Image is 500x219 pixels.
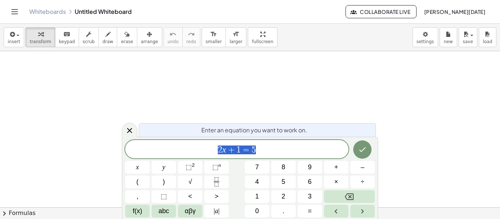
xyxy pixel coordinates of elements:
span: ⬚ [186,163,192,171]
button: keyboardkeypad [55,27,79,47]
span: save [463,39,473,44]
button: format_sizesmaller [202,27,226,47]
span: larger [230,39,242,44]
button: 8 [271,161,296,174]
span: = [308,206,312,216]
button: Placeholder [152,190,176,203]
button: , [125,190,150,203]
button: draw [98,27,117,47]
span: 6 [308,177,311,187]
span: fullscreen [252,39,273,44]
button: Right arrow [350,205,375,218]
button: 7 [245,161,269,174]
button: Square root [178,175,202,188]
span: 5 [281,177,285,187]
span: > [214,192,219,201]
span: redo [186,39,196,44]
button: [PERSON_NAME][DATE] [418,5,491,18]
button: Minus [350,161,375,174]
span: ÷ [361,177,365,187]
span: Enter an equation you want to work on. [201,126,307,135]
button: Left arrow [324,205,348,218]
span: arrange [141,39,158,44]
span: ⬚ [212,163,219,171]
i: undo [169,30,176,39]
button: Collaborate Live [346,5,417,18]
button: fullscreen [248,27,277,47]
span: scrub [83,39,95,44]
span: f(x) [133,206,142,216]
button: Absolute value [204,205,229,218]
span: new [444,39,453,44]
span: y [163,162,165,172]
button: undoundo [164,27,183,47]
span: keypad [59,39,75,44]
span: ( [137,177,139,187]
span: x [136,162,139,172]
sup: n [219,162,221,168]
span: draw [102,39,113,44]
span: 4 [255,177,259,187]
sup: 2 [192,162,195,168]
i: keyboard [63,30,70,39]
span: undo [168,39,179,44]
button: transform [26,27,55,47]
button: format_sizelarger [225,27,246,47]
span: Collaborate Live [352,8,410,15]
button: Alphabet [152,205,176,218]
button: 5 [271,175,296,188]
span: + [334,162,338,172]
span: smaller [206,39,222,44]
button: Backspace [324,190,375,203]
span: , [137,192,138,201]
button: arrange [137,27,162,47]
button: 3 [298,190,322,203]
span: αβγ [185,206,196,216]
button: Done [353,140,372,159]
span: 2 [218,146,222,154]
button: erase [117,27,137,47]
button: Functions [125,205,150,218]
button: ) [152,175,176,188]
button: Toggle navigation [9,6,20,18]
button: load [479,27,496,47]
button: 1 [245,190,269,203]
span: √ [189,177,192,187]
span: | [218,207,220,215]
span: a [214,206,220,216]
button: Superscript [204,161,229,174]
button: 0 [245,205,269,218]
button: Times [324,175,348,188]
span: < [188,192,192,201]
span: – [361,162,364,172]
button: y [152,161,176,174]
button: Greek alphabet [178,205,202,218]
button: Divide [350,175,375,188]
span: 1 [236,146,241,154]
span: settings [417,39,434,44]
button: Plus [324,161,348,174]
span: [PERSON_NAME][DATE] [424,8,485,15]
span: + [226,146,237,154]
button: insert [4,27,24,47]
button: Fraction [204,175,229,188]
button: 2 [271,190,296,203]
button: Greater than [204,190,229,203]
span: 3 [308,192,311,201]
button: new [440,27,457,47]
button: 9 [298,161,322,174]
button: 6 [298,175,322,188]
span: 9 [308,162,311,172]
button: Less than [178,190,202,203]
button: . [271,205,296,218]
span: 5 [251,146,256,154]
button: 4 [245,175,269,188]
button: ( [125,175,150,188]
button: Squared [178,161,202,174]
a: Whiteboards [29,8,66,15]
span: × [334,177,338,187]
span: 7 [255,162,259,172]
span: 2 [281,192,285,201]
span: 1 [255,192,259,201]
button: x [125,161,150,174]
